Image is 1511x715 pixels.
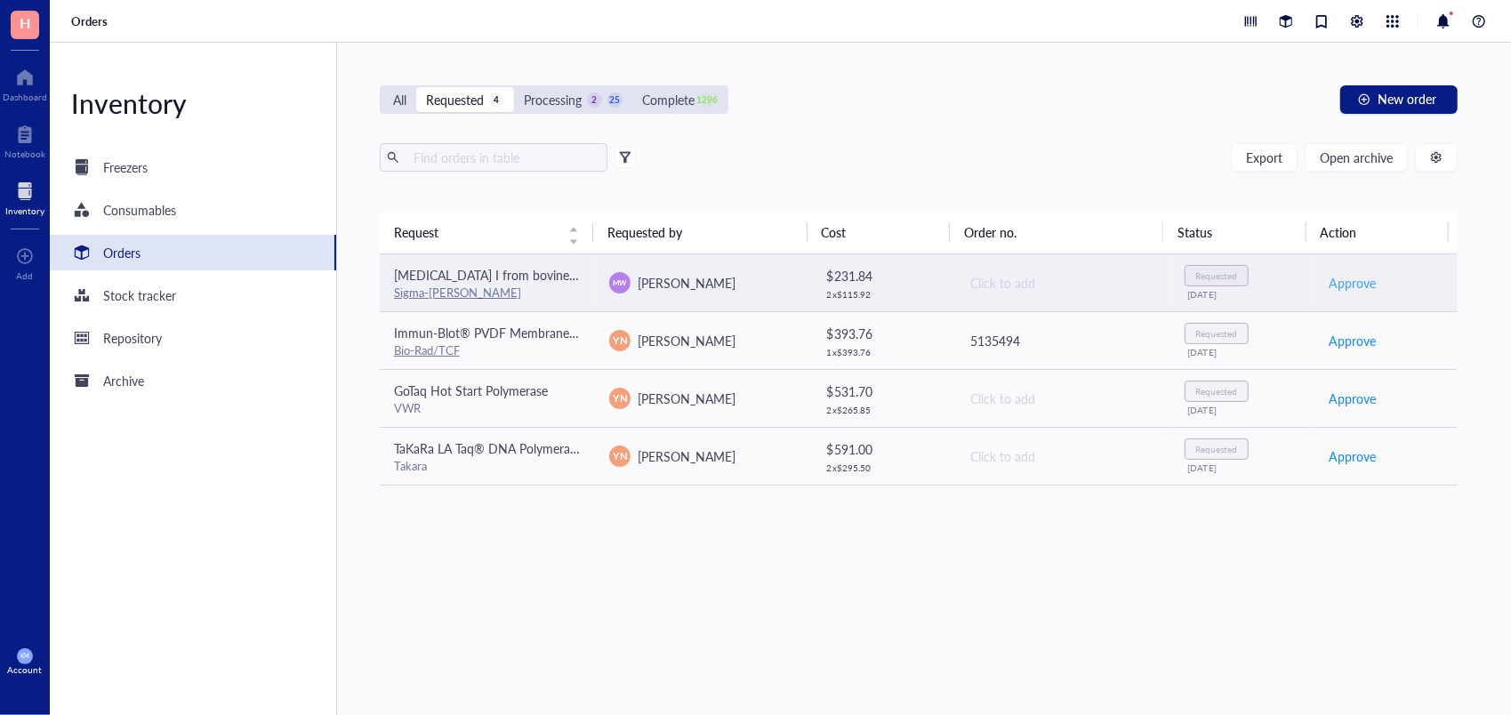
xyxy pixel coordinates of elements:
a: Sigma-[PERSON_NAME] [394,284,521,301]
a: Repository [50,320,336,356]
a: Archive [50,363,336,398]
div: Orders [103,243,141,262]
div: Complete [642,90,695,109]
div: Freezers [103,157,148,177]
div: Processing [524,90,582,109]
button: Approve [1328,384,1377,413]
div: 25 [607,92,623,108]
button: Open archive [1305,143,1408,172]
div: $ 393.76 [827,324,941,343]
div: 2 [587,92,602,108]
button: Approve [1328,269,1377,297]
button: Approve [1328,326,1377,355]
div: $ 531.70 [827,382,941,401]
div: 2 x $ 265.85 [827,405,941,415]
div: $ 591.00 [827,439,941,459]
div: Requested [426,90,484,109]
span: Open archive [1320,150,1393,165]
td: 5135494 [954,311,1169,369]
a: Consumables [50,192,336,228]
div: $ 231.84 [827,266,941,285]
th: Requested by [593,211,807,253]
div: 5135494 [970,331,1155,350]
input: Find orders in table [406,144,600,171]
div: Notebook [4,149,45,159]
div: Archive [103,371,144,390]
span: TaKaRa LA Taq® DNA Polymerase (Mg2+ plus buffer) - 250 Units [394,439,753,457]
span: Request [394,222,558,242]
div: [DATE] [1188,405,1300,415]
div: Dashboard [3,92,47,102]
div: Click to add [970,389,1155,408]
th: Request [380,211,593,253]
span: MW [613,277,627,288]
div: Consumables [103,200,176,220]
span: [PERSON_NAME] [638,390,735,407]
span: New order [1378,92,1436,106]
div: Stock tracker [103,285,176,305]
div: Inventory [5,205,44,216]
td: Click to add [954,427,1169,485]
a: Freezers [50,149,336,185]
a: Inventory [5,177,44,216]
span: YN [613,448,627,463]
div: Click to add [970,273,1155,293]
span: Export [1246,150,1282,165]
a: Bio-Rad/TCF [394,341,460,358]
a: Orders [71,13,111,29]
div: 2 x $ 115.92 [827,289,941,300]
span: Approve [1329,389,1376,408]
div: Add [17,270,34,281]
div: Inventory [50,85,336,121]
div: Click to add [970,446,1155,466]
div: 1 x $ 393.76 [827,347,941,357]
div: [DATE] [1188,462,1300,473]
th: Cost [808,211,950,253]
a: Stock tracker [50,277,336,313]
div: Requested [1195,270,1237,281]
th: Action [1306,211,1449,253]
th: Order no. [950,211,1163,253]
span: H [20,12,30,34]
th: Status [1163,211,1306,253]
span: [PERSON_NAME] [638,447,735,465]
div: Requested [1195,328,1237,339]
a: Notebook [4,120,45,159]
div: Requested [1195,386,1237,397]
div: 2 x $ 295.50 [827,462,941,473]
div: [DATE] [1188,289,1300,300]
td: Click to add [954,369,1169,427]
span: Approve [1329,331,1376,350]
div: VWR [394,400,581,416]
button: Export [1231,143,1298,172]
span: YN [613,390,627,406]
span: [PERSON_NAME] [638,274,735,292]
span: [MEDICAL_DATA] I from bovine pancreas,Type IV, lyophilized powder, ≥2,000 Kunitz units/mg protein [394,266,950,284]
div: segmented control [380,85,728,114]
button: New order [1340,85,1458,114]
div: Account [8,664,43,675]
span: Approve [1329,273,1376,293]
span: Immun-Blot® PVDF Membrane, Roll, 26 cm x 3.3 m, 1620177 [394,324,738,341]
a: Orders [50,235,336,270]
button: Approve [1328,442,1377,470]
div: [DATE] [1188,347,1300,357]
span: KM [20,653,29,660]
span: [PERSON_NAME] [638,332,735,349]
div: Repository [103,328,162,348]
div: Takara [394,458,581,474]
span: Approve [1329,446,1376,466]
div: Requested [1195,444,1237,454]
a: Dashboard [3,63,47,102]
div: 1296 [700,92,715,108]
div: All [393,90,406,109]
span: GoTaq Hot Start Polymerase [394,382,548,399]
span: YN [613,333,627,348]
td: Click to add [954,254,1169,312]
div: 4 [489,92,504,108]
